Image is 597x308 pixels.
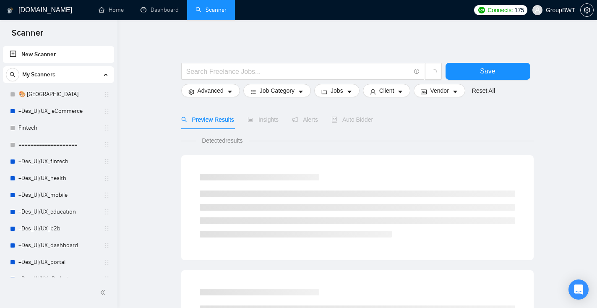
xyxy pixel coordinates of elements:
[100,288,108,297] span: double-left
[5,27,50,44] span: Scanner
[243,84,311,97] button: barsJob Categorycaret-down
[430,69,437,76] span: loading
[414,69,420,74] span: info-circle
[363,84,411,97] button: userClientcaret-down
[103,225,110,232] span: holder
[141,6,179,13] a: dashboardDashboard
[18,254,98,271] a: +Des_UI/UX_portal
[103,192,110,198] span: holder
[181,117,187,123] span: search
[414,84,465,97] button: idcardVendorcaret-down
[18,204,98,220] a: +Des_UI/UX_education
[478,7,485,13] img: upwork-logo.png
[18,136,98,153] a: ====================
[99,6,124,13] a: homeHome
[103,125,110,131] span: holder
[18,153,98,170] a: +Des_UI/UX_fintech
[196,6,227,13] a: searchScanner
[181,84,240,97] button: settingAdvancedcaret-down
[397,89,403,95] span: caret-down
[580,7,594,13] a: setting
[248,116,279,123] span: Insights
[10,46,107,63] a: New Scanner
[321,89,327,95] span: folder
[6,68,19,81] button: search
[292,117,298,123] span: notification
[430,86,448,95] span: Vendor
[103,158,110,165] span: holder
[370,89,376,95] span: user
[331,116,373,123] span: Auto Bidder
[103,108,110,115] span: holder
[260,86,295,95] span: Job Category
[580,3,594,17] button: setting
[568,279,589,300] div: Open Intercom Messenger
[3,46,114,63] li: New Scanner
[227,89,233,95] span: caret-down
[18,187,98,204] a: +Des_UI/UX_mobile
[248,117,253,123] span: area-chart
[331,117,337,123] span: robot
[198,86,224,95] span: Advanced
[18,120,98,136] a: Fintech
[472,86,495,95] a: Reset All
[292,116,318,123] span: Alerts
[103,259,110,266] span: holder
[18,220,98,237] a: +Des_UI/UX_b2b
[18,170,98,187] a: +Des_UI/UX_health
[250,89,256,95] span: bars
[18,103,98,120] a: +Des_UI/UX_ eCommerce
[331,86,343,95] span: Jobs
[6,72,19,78] span: search
[347,89,352,95] span: caret-down
[103,209,110,215] span: holder
[581,7,593,13] span: setting
[18,237,98,254] a: +Des_UI/UX_dashboard
[488,5,513,15] span: Connects:
[480,66,495,76] span: Save
[103,175,110,182] span: holder
[298,89,304,95] span: caret-down
[452,89,458,95] span: caret-down
[22,66,55,83] span: My Scanners
[379,86,394,95] span: Client
[18,86,98,103] a: 🎨 [GEOGRAPHIC_DATA]
[18,271,98,287] a: +Des_UI/UX_ Redesign
[446,63,530,80] button: Save
[515,5,524,15] span: 175
[534,7,540,13] span: user
[186,66,410,77] input: Search Freelance Jobs...
[314,84,360,97] button: folderJobscaret-down
[421,89,427,95] span: idcard
[181,116,234,123] span: Preview Results
[196,136,248,145] span: Detected results
[103,242,110,249] span: holder
[103,141,110,148] span: holder
[7,4,13,17] img: logo
[103,276,110,282] span: holder
[103,91,110,98] span: holder
[188,89,194,95] span: setting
